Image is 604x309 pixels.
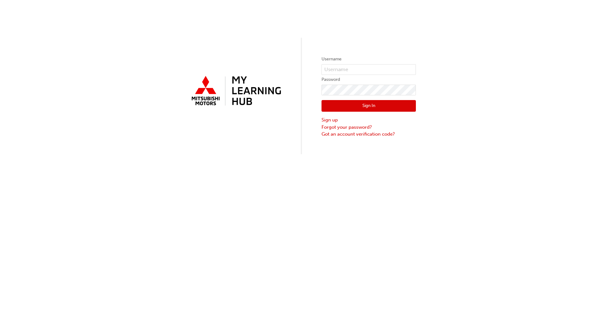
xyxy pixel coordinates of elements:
button: Sign In [322,100,416,112]
label: Password [322,76,416,83]
input: Username [322,64,416,75]
img: mmal [188,73,282,109]
label: Username [322,55,416,63]
a: Got an account verification code? [322,131,416,138]
a: Forgot your password? [322,124,416,131]
a: Sign up [322,116,416,124]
